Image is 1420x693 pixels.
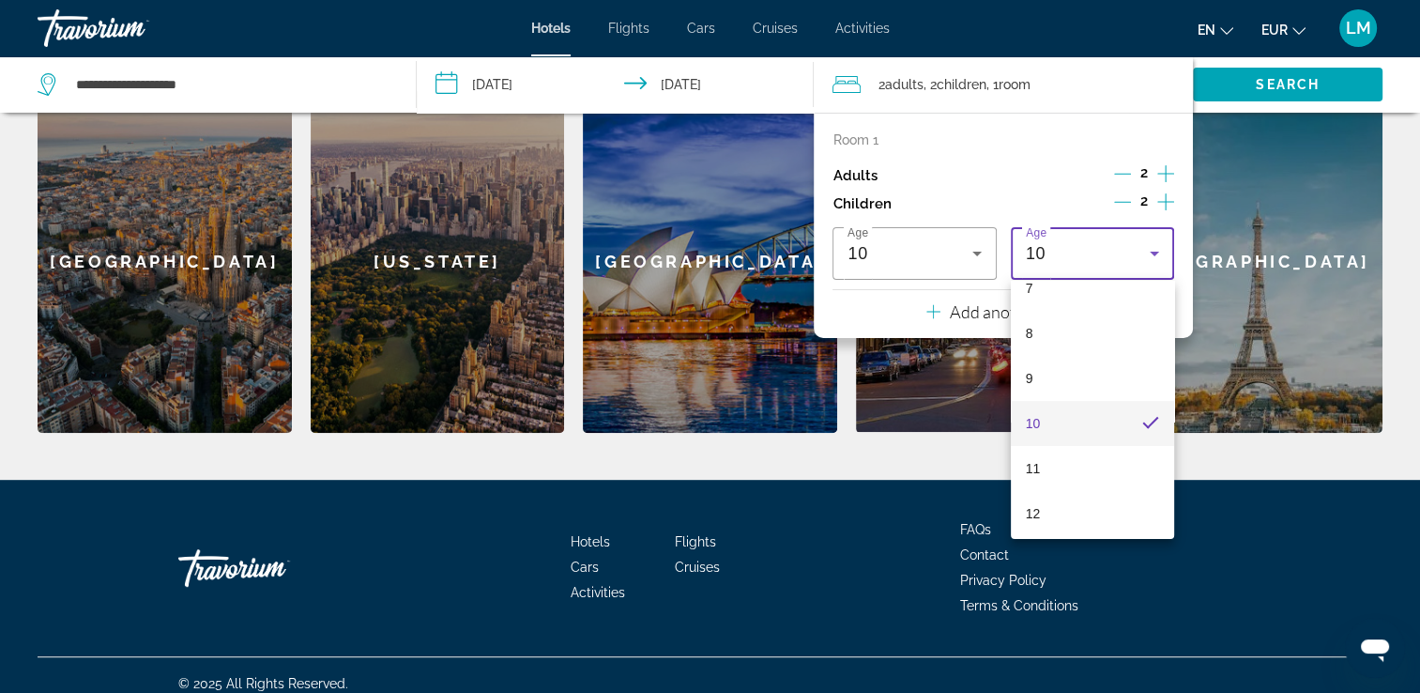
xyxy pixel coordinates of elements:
mat-option: 13 years old [1011,536,1174,581]
span: 8 [1026,322,1033,345]
mat-option: 12 years old [1011,491,1174,536]
span: 12 [1026,502,1041,525]
span: 7 [1026,277,1033,300]
span: 10 [1026,412,1041,435]
span: 11 [1026,457,1041,480]
mat-option: 11 years old [1011,446,1174,491]
mat-option: 10 years old [1011,401,1174,446]
span: 9 [1026,367,1033,390]
iframe: Bouton de lancement de la fenêtre de messagerie [1345,618,1405,678]
mat-option: 8 years old [1011,311,1174,356]
mat-option: 7 years old [1011,266,1174,311]
mat-option: 9 years old [1011,356,1174,401]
